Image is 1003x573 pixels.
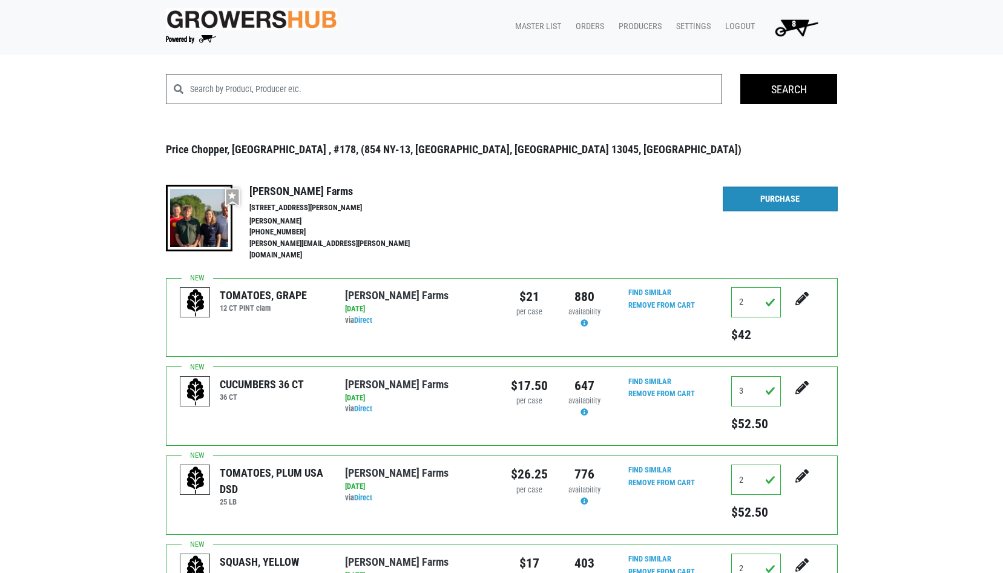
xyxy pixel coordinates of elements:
[511,465,548,484] div: $26.25
[354,493,372,502] a: Direct
[609,15,666,38] a: Producers
[568,307,600,316] span: availability
[166,143,838,156] h3: Price Chopper, [GEOGRAPHIC_DATA] , #178, (854 NY-13, [GEOGRAPHIC_DATA], [GEOGRAPHIC_DATA] 13045, ...
[190,74,723,104] input: Search by Product, Producer etc.
[566,554,603,573] div: 403
[249,185,436,198] h4: [PERSON_NAME] Farms
[740,74,837,104] input: Search
[166,35,216,44] img: Powered by Big Wheelbarrow
[249,227,436,238] li: [PHONE_NUMBER]
[511,376,548,396] div: $17.50
[731,327,781,343] h5: $42
[628,288,671,297] a: Find Similar
[249,238,436,261] li: [PERSON_NAME][EMAIL_ADDRESS][PERSON_NAME][DOMAIN_NAME]
[731,376,781,406] input: Qty
[731,505,781,520] h5: $52.50
[220,303,307,313] h6: 12 CT PINT clam
[220,392,304,402] h6: 36 CT
[220,287,307,303] div: TOMATOES, GRAPE
[511,287,548,306] div: $21
[345,555,449,568] a: [PERSON_NAME] Farms
[166,8,338,30] img: original-fc7597fdc6adbb9d0e2ae620e786d1a2.jpg
[628,465,671,474] a: Find Similar
[731,465,781,495] input: Qty
[180,465,211,495] img: placeholder-variety-43d6402dacf2d531de610a020419775a.svg
[566,465,603,484] div: 776
[220,497,327,506] h6: 25 LB
[792,19,796,29] span: 8
[249,216,436,227] li: [PERSON_NAME]
[511,554,548,573] div: $17
[220,376,304,392] div: CUCUMBERS 36 CT
[354,404,372,413] a: Direct
[628,554,671,563] a: Find Similar
[568,485,600,494] span: availability
[566,287,603,306] div: 880
[723,187,838,212] a: Purchase
[354,316,372,325] a: Direct
[345,289,449,302] a: [PERSON_NAME] Farms
[345,492,492,504] div: via
[345,481,492,492] div: [DATE]
[511,396,548,407] div: per case
[769,15,823,39] img: Cart
[731,416,781,432] h5: $52.50
[621,299,702,313] input: Remove From Cart
[345,466,449,479] a: [PERSON_NAME] Farms
[345,392,492,404] div: [DATE]
[345,403,492,415] div: via
[511,485,548,496] div: per case
[760,15,828,39] a: 8
[731,287,781,317] input: Qty
[345,378,449,391] a: [PERSON_NAME] Farms
[621,387,702,401] input: Remove From Cart
[628,377,671,386] a: Find Similar
[180,377,211,407] img: placeholder-variety-43d6402dacf2d531de610a020419775a.svg
[220,465,327,497] div: TOMATOES, PLUM USA DSD
[511,306,548,318] div: per case
[621,476,702,490] input: Remove From Cart
[166,185,232,251] img: thumbnail-8a08f3346781c529aa742b86dead986c.jpg
[566,15,609,38] a: Orders
[568,396,600,405] span: availability
[345,315,492,326] div: via
[345,303,492,315] div: [DATE]
[180,288,211,318] img: placeholder-variety-43d6402dacf2d531de610a020419775a.svg
[566,376,603,396] div: 647
[666,15,715,38] a: Settings
[249,202,436,214] li: [STREET_ADDRESS][PERSON_NAME]
[715,15,760,38] a: Logout
[505,15,566,38] a: Master List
